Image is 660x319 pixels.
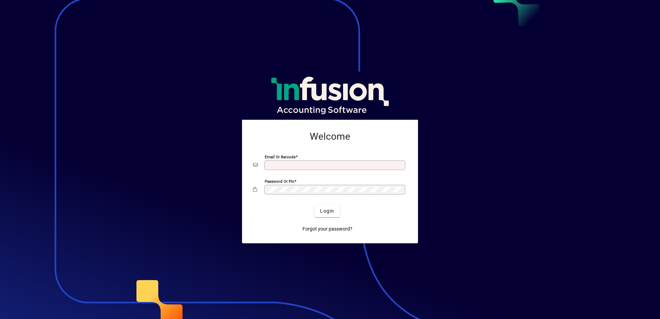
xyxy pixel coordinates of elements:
[315,205,340,217] button: Login
[320,208,334,215] span: Login
[253,131,407,142] h2: Welcome
[302,225,352,233] span: Forgot your password?
[265,179,294,184] mat-label: Password or Pin
[265,155,296,159] mat-label: Email or Barcode
[300,223,355,235] a: Forgot your password?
